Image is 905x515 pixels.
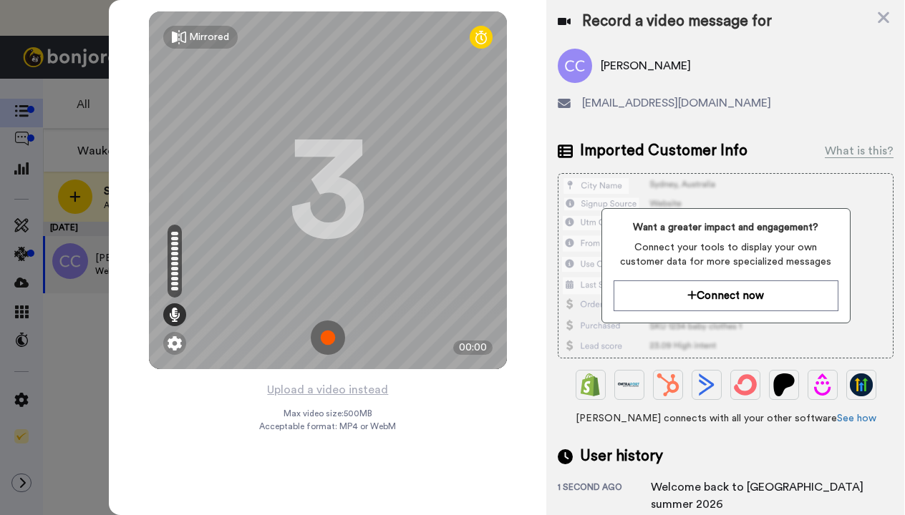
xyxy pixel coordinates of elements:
img: Ontraport [618,373,641,396]
img: Shopify [579,373,602,396]
span: Max video size: 500 MB [284,408,372,419]
span: Connect your tools to display your own customer data for more specialized messages [614,240,838,269]
div: 00:00 [453,340,493,355]
img: ActiveCampaign [695,373,718,396]
div: What is this? [825,142,894,160]
div: Welcome back to [GEOGRAPHIC_DATA] summer 2026 [651,479,880,513]
img: ic_gear.svg [168,336,182,350]
img: Hubspot [657,373,679,396]
img: Patreon [773,373,795,396]
span: [PERSON_NAME] connects with all your other software [558,411,894,426]
span: User history [580,446,663,467]
button: Connect now [614,280,838,311]
div: 3 [289,137,367,244]
img: ic_record_start.svg [311,320,345,355]
span: Imported Customer Info [580,140,747,162]
img: ConvertKit [734,373,757,396]
span: Acceptable format: MP4 or WebM [259,421,396,432]
span: Want a greater impact and engagement? [614,220,838,235]
button: Upload a video instead [263,381,392,399]
div: 1 second ago [558,481,651,513]
img: Drip [811,373,834,396]
a: See how [837,413,876,423]
img: GoHighLevel [850,373,873,396]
